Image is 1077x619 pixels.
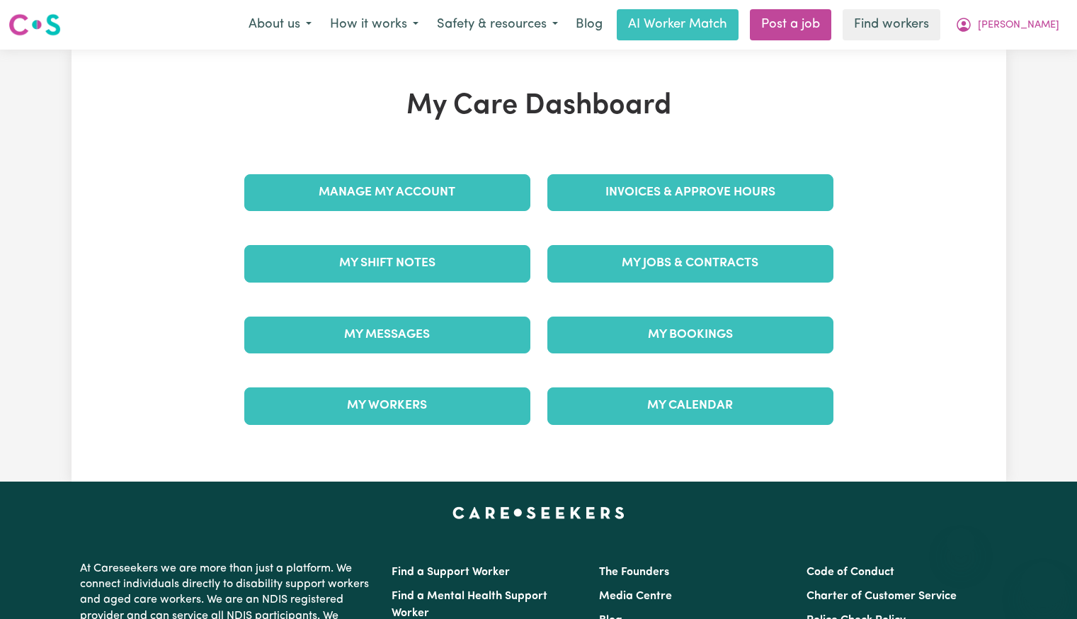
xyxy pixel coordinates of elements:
[750,9,831,40] a: Post a job
[8,8,61,41] a: Careseekers logo
[321,10,428,40] button: How it works
[236,89,842,123] h1: My Care Dashboard
[244,387,530,424] a: My Workers
[567,9,611,40] a: Blog
[547,245,833,282] a: My Jobs & Contracts
[244,174,530,211] a: Manage My Account
[843,9,940,40] a: Find workers
[547,387,833,424] a: My Calendar
[617,9,739,40] a: AI Worker Match
[428,10,567,40] button: Safety & resources
[392,567,510,578] a: Find a Support Worker
[547,174,833,211] a: Invoices & Approve Hours
[244,245,530,282] a: My Shift Notes
[244,317,530,353] a: My Messages
[392,591,547,619] a: Find a Mental Health Support Worker
[807,567,894,578] a: Code of Conduct
[599,567,669,578] a: The Founders
[1020,562,1066,608] iframe: Button to launch messaging window
[239,10,321,40] button: About us
[978,18,1059,33] span: [PERSON_NAME]
[599,591,672,602] a: Media Centre
[807,591,957,602] a: Charter of Customer Service
[547,317,833,353] a: My Bookings
[946,10,1069,40] button: My Account
[947,528,975,557] iframe: Close message
[8,12,61,38] img: Careseekers logo
[452,507,625,518] a: Careseekers home page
